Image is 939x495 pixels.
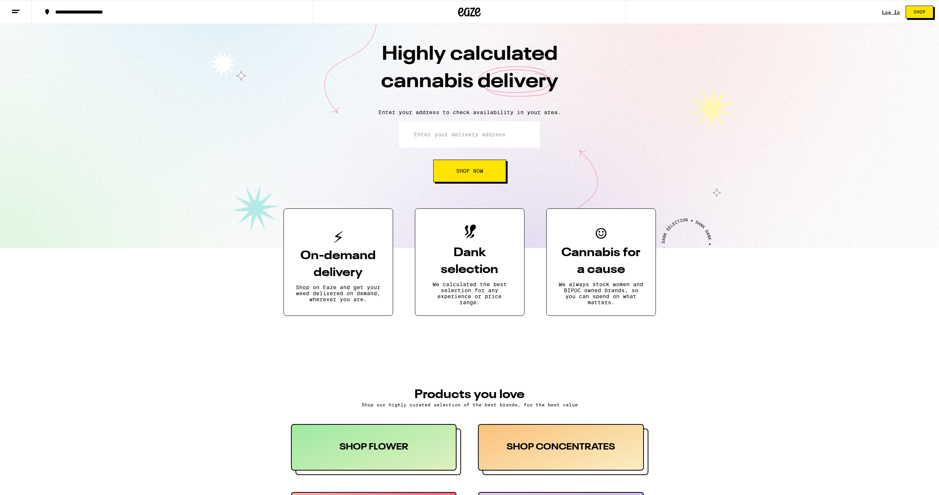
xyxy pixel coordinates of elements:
[559,244,644,278] h3: Cannabis for a cause
[882,10,900,15] div: Log In
[546,208,656,316] button: Cannabis for a causeWe always stock women and BIPOC owned brands, so you can spend on what matters.
[291,389,648,401] h3: PRODUCTS YOU LOVE
[296,284,381,302] p: Shop on Eaze and get your weed delivered on demand, wherever you are.
[913,10,925,14] span: Shop
[291,424,457,471] div: SHOP FLOWER
[399,121,540,148] input: Enter your delivery address
[8,109,931,115] p: Enter your address to check availability in your area.
[296,248,381,281] h3: On-demand delivery
[478,424,648,475] button: SHOP CONCENTRATES
[291,424,461,475] button: SHOP FLOWER
[456,168,483,174] span: Shop Now
[338,41,601,103] h1: Highly calculated cannabis delivery
[433,160,506,182] button: Shop Now
[427,244,512,278] h3: Dank selection
[283,208,393,316] button: On-demand deliveryShop on Eaze and get your weed delivered on demand, wherever you are.
[906,6,933,18] button: Shop
[415,208,525,316] button: Dank selectionWe calculated the best selection for any experience or price range.
[478,424,644,471] div: SHOP CONCENTRATES
[427,281,512,305] p: We calculated the best selection for any experience or price range.
[559,281,644,305] p: We always stock women and BIPOC owned brands, so you can spend on what matters.
[291,402,648,407] p: Shop our highly curated selection of the best brands, for the best value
